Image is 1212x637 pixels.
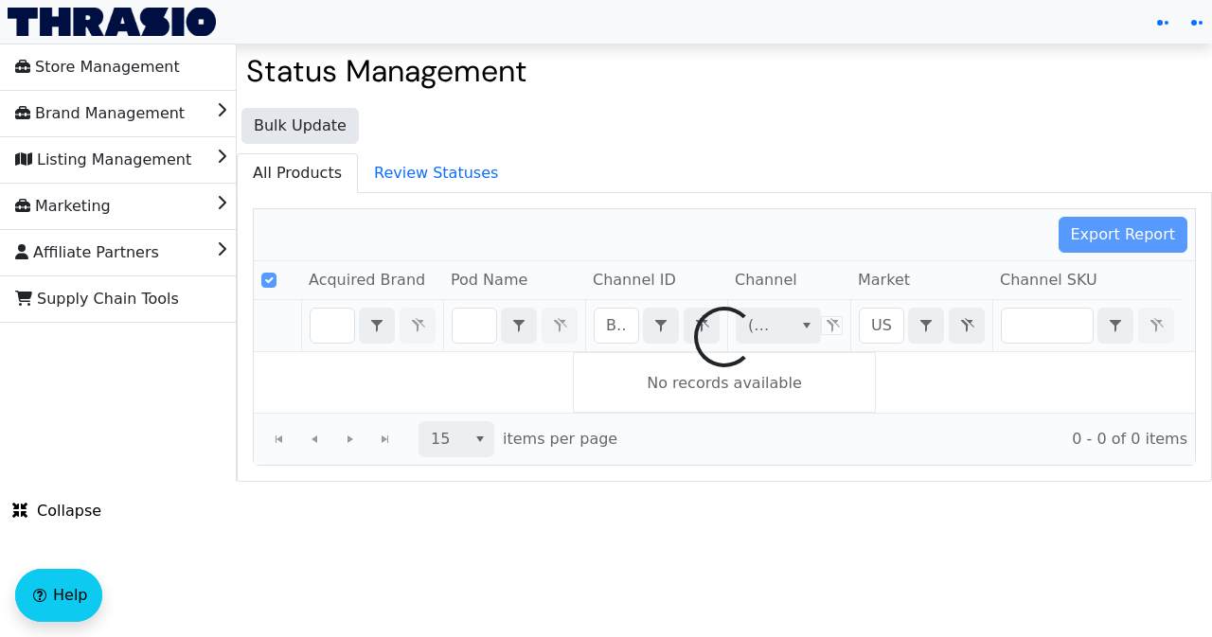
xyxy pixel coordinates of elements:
[53,584,87,607] span: Help
[15,569,102,622] button: Help floatingactionbutton
[12,500,101,522] span: Collapse
[15,238,159,268] span: Affiliate Partners
[254,115,347,137] span: Bulk Update
[238,154,357,192] span: All Products
[15,191,111,221] span: Marketing
[359,154,513,192] span: Review Statuses
[15,145,191,175] span: Listing Management
[241,108,359,144] button: Bulk Update
[15,52,180,82] span: Store Management
[246,53,1203,89] h2: Status Management
[8,8,216,36] img: Thrasio Logo
[15,284,179,314] span: Supply Chain Tools
[15,98,185,129] span: Brand Management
